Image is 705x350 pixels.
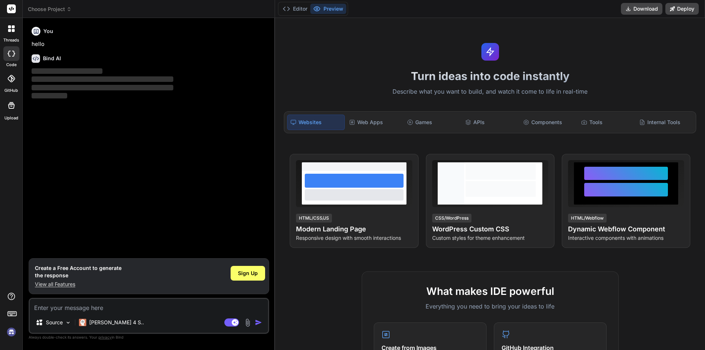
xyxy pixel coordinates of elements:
h1: Create a Free Account to generate the response [35,264,122,279]
span: ‌ [32,68,102,74]
span: privacy [98,335,112,339]
div: CSS/WordPress [432,214,471,223]
div: Web Apps [346,115,403,130]
label: code [6,62,17,68]
div: Websites [287,115,344,130]
p: Interactive components with animations [568,234,684,242]
div: APIs [462,115,519,130]
h6: Bind AI [43,55,61,62]
button: Preview [310,4,346,14]
h4: WordPress Custom CSS [432,224,548,234]
span: ‌ [32,93,67,98]
p: View all Features [35,281,122,288]
p: Everything you need to bring your ideas to life [374,302,607,311]
button: Editor [280,4,310,14]
h2: What makes IDE powerful [374,284,607,299]
button: Deploy [665,3,699,15]
h6: You [43,28,53,35]
img: Pick Models [65,320,71,326]
p: [PERSON_NAME] 4 S.. [89,319,144,326]
img: Claude 4 Sonnet [79,319,86,326]
p: Custom styles for theme enhancement [432,234,548,242]
div: Components [520,115,577,130]
span: Choose Project [28,6,72,13]
div: Games [404,115,461,130]
p: Responsive design with smooth interactions [296,234,412,242]
img: icon [255,319,262,326]
div: HTML/CSS/JS [296,214,332,223]
p: Always double-check its answers. Your in Bind [29,334,269,341]
p: hello [32,40,268,48]
p: Describe what you want to build, and watch it come to life in real-time [279,87,701,97]
span: Sign Up [238,270,258,277]
p: Source [46,319,63,326]
img: signin [5,326,18,338]
h1: Turn ideas into code instantly [279,69,701,83]
label: GitHub [4,87,18,94]
span: ‌ [32,76,173,82]
div: Tools [578,115,635,130]
div: HTML/Webflow [568,214,607,223]
label: threads [3,37,19,43]
div: Internal Tools [636,115,693,130]
img: attachment [243,318,252,327]
button: Download [621,3,662,15]
span: ‌ [32,85,173,90]
h4: Modern Landing Page [296,224,412,234]
label: Upload [4,115,18,121]
h4: Dynamic Webflow Component [568,224,684,234]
